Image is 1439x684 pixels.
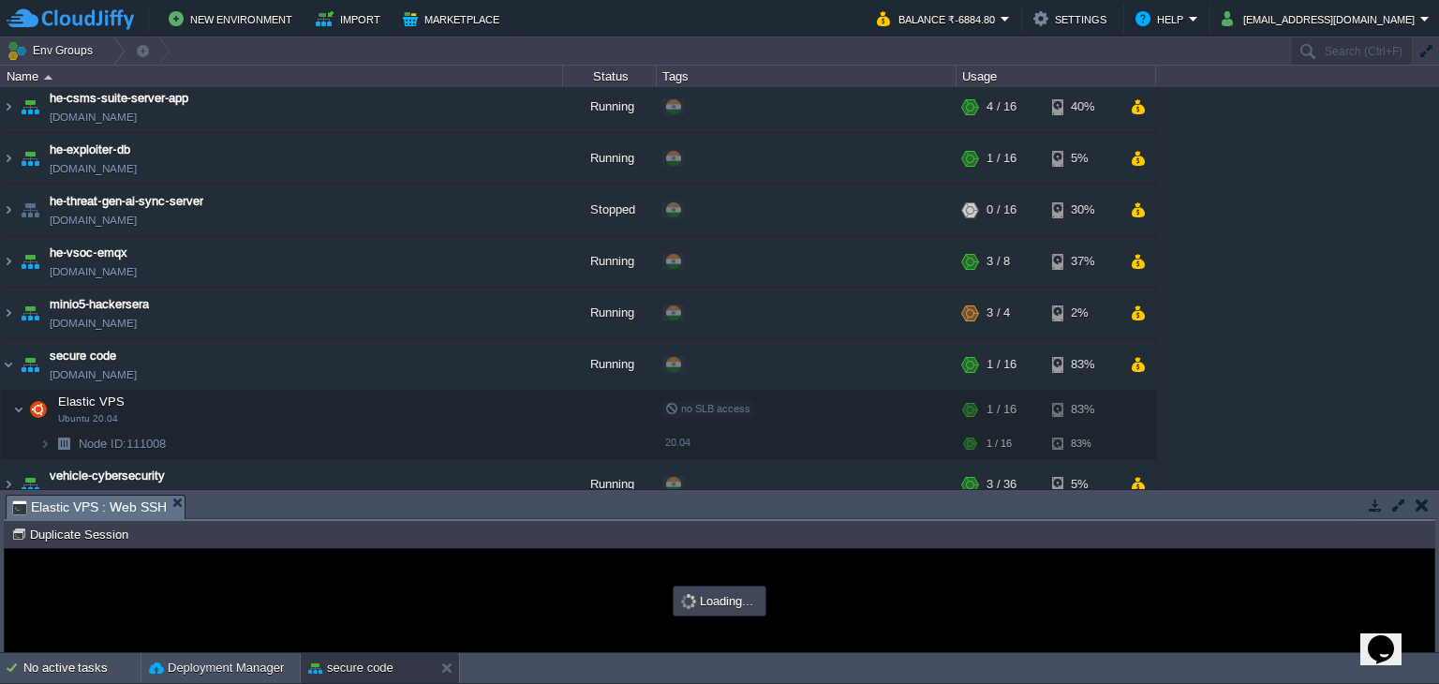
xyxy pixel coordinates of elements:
button: Deployment Manager [149,659,284,677]
button: Help [1135,7,1189,30]
div: 1 / 16 [987,339,1016,390]
div: Loading... [675,588,764,614]
a: [DOMAIN_NAME] [50,485,137,504]
button: Duplicate Session [11,526,134,543]
button: New Environment [169,7,298,30]
div: Tags [658,66,956,87]
img: CloudJiffy [7,7,134,31]
div: 0 / 16 [987,185,1016,235]
a: Elastic VPSUbuntu 20.04 [56,394,127,409]
span: Node ID: [79,437,126,451]
div: Running [563,288,657,338]
img: AMDAwAAAACH5BAEAAAAALAAAAAABAAEAAAICRAEAOw== [13,391,24,428]
img: AMDAwAAAACH5BAEAAAAALAAAAAABAAEAAAICRAEAOw== [17,133,43,184]
div: No active tasks [23,653,141,683]
span: 111008 [77,436,169,452]
img: AMDAwAAAACH5BAEAAAAALAAAAAABAAEAAAICRAEAOw== [17,185,43,235]
div: 40% [1052,82,1113,132]
img: AMDAwAAAACH5BAEAAAAALAAAAAABAAEAAAICRAEAOw== [17,339,43,390]
div: Running [563,133,657,184]
a: Node ID:111008 [77,436,169,452]
div: 30% [1052,185,1113,235]
img: AMDAwAAAACH5BAEAAAAALAAAAAABAAEAAAICRAEAOw== [44,75,52,80]
img: AMDAwAAAACH5BAEAAAAALAAAAAABAAEAAAICRAEAOw== [17,236,43,287]
button: [EMAIL_ADDRESS][DOMAIN_NAME] [1222,7,1420,30]
a: he-threat-gen-ai-sync-server [50,192,203,211]
span: [DOMAIN_NAME] [50,262,137,281]
a: minio5-hackersera [50,295,149,314]
img: AMDAwAAAACH5BAEAAAAALAAAAAABAAEAAAICRAEAOw== [17,82,43,132]
div: Name [2,66,562,87]
img: AMDAwAAAACH5BAEAAAAALAAAAAABAAEAAAICRAEAOw== [17,288,43,338]
a: vehicle-cybersecurity [50,467,165,485]
div: Stopped [563,185,657,235]
a: he-vsoc-emqx [50,244,127,262]
button: Balance ₹-6884.80 [877,7,1001,30]
a: he-exploiter-db [50,141,130,159]
img: AMDAwAAAACH5BAEAAAAALAAAAAABAAEAAAICRAEAOw== [1,288,16,338]
span: [DOMAIN_NAME] [50,108,137,126]
button: secure code [308,659,393,677]
div: 1 / 16 [987,429,1012,458]
button: Marketplace [403,7,505,30]
div: 1 / 16 [987,391,1016,428]
div: 4 / 16 [987,82,1016,132]
div: 3 / 8 [987,236,1010,287]
div: Running [563,339,657,390]
a: he-csms-suite-server-app [50,89,188,108]
div: 3 / 4 [987,288,1010,338]
div: 83% [1052,391,1113,428]
span: no SLB access [665,403,750,414]
button: Env Groups [7,37,99,64]
div: 5% [1052,459,1113,510]
span: [DOMAIN_NAME] [50,211,137,230]
div: Running [563,82,657,132]
div: Status [564,66,656,87]
img: AMDAwAAAACH5BAEAAAAALAAAAAABAAEAAAICRAEAOw== [1,82,16,132]
span: [DOMAIN_NAME] [50,365,137,384]
a: secure code [50,347,116,365]
div: 83% [1052,429,1113,458]
img: AMDAwAAAACH5BAEAAAAALAAAAAABAAEAAAICRAEAOw== [1,133,16,184]
div: 2% [1052,288,1113,338]
span: 20.04 [665,437,690,448]
button: Import [316,7,386,30]
img: AMDAwAAAACH5BAEAAAAALAAAAAABAAEAAAICRAEAOw== [1,339,16,390]
div: Running [563,459,657,510]
div: 5% [1052,133,1113,184]
span: [DOMAIN_NAME] [50,159,137,178]
div: 37% [1052,236,1113,287]
iframe: chat widget [1360,609,1420,665]
img: AMDAwAAAACH5BAEAAAAALAAAAAABAAEAAAICRAEAOw== [51,429,77,458]
button: Settings [1033,7,1112,30]
div: 3 / 36 [987,459,1016,510]
img: AMDAwAAAACH5BAEAAAAALAAAAAABAAEAAAICRAEAOw== [25,391,52,428]
div: 83% [1052,339,1113,390]
div: Running [563,236,657,287]
span: Ubuntu 20.04 [58,413,118,424]
img: AMDAwAAAACH5BAEAAAAALAAAAAABAAEAAAICRAEAOw== [1,459,16,510]
img: AMDAwAAAACH5BAEAAAAALAAAAAABAAEAAAICRAEAOw== [17,459,43,510]
div: Usage [957,66,1155,87]
div: 1 / 16 [987,133,1016,184]
span: Elastic VPS [56,394,127,409]
img: AMDAwAAAACH5BAEAAAAALAAAAAABAAEAAAICRAEAOw== [39,429,51,458]
span: Elastic VPS : Web SSH [12,496,167,519]
a: [DOMAIN_NAME] [50,314,137,333]
img: AMDAwAAAACH5BAEAAAAALAAAAAABAAEAAAICRAEAOw== [1,185,16,235]
img: AMDAwAAAACH5BAEAAAAALAAAAAABAAEAAAICRAEAOw== [1,236,16,287]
